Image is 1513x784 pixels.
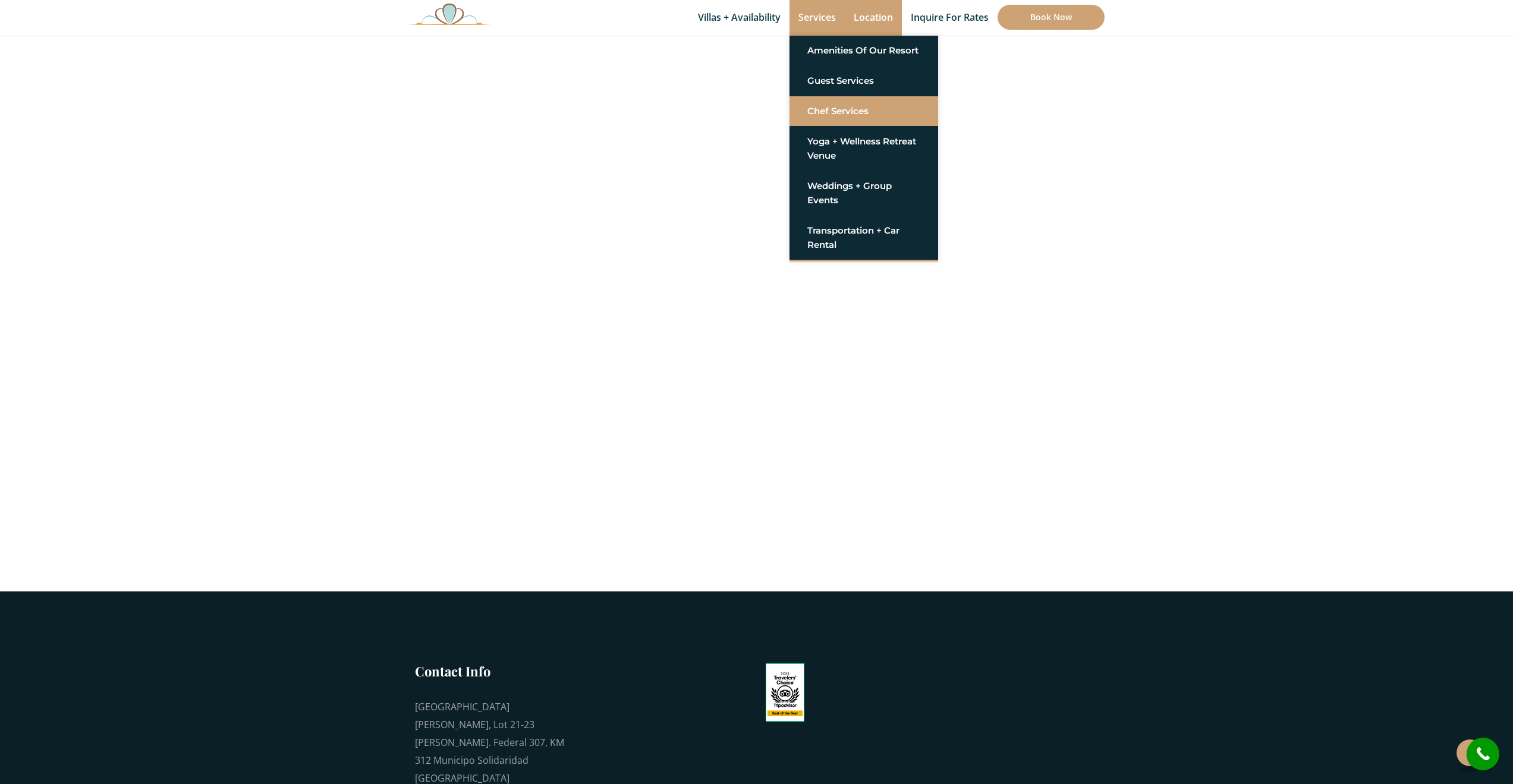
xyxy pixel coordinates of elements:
[807,100,920,122] a: Chef Services
[766,663,805,722] img: Tripadvisor
[415,662,570,680] h3: Contact Info
[409,3,490,25] img: Awesome Logo
[807,70,920,92] a: Guest Services
[807,220,920,256] a: Transportation + Car Rental
[807,175,920,211] a: Weddings + Group Events
[998,5,1105,30] a: Book Now
[1467,738,1499,770] a: call
[1470,741,1496,767] i: call
[807,40,920,61] a: Amenities of Our Resort
[807,131,920,166] a: Yoga + Wellness Retreat Venue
